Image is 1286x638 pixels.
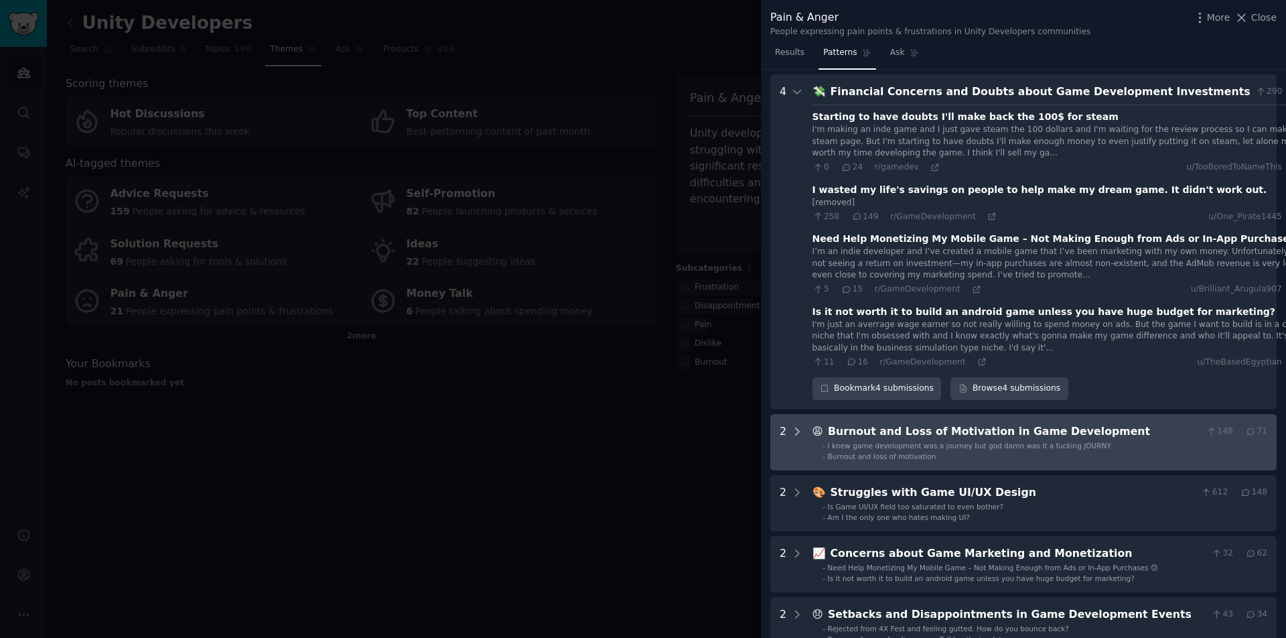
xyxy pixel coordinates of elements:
[875,284,960,294] span: r/GameDevelopment
[873,357,875,367] span: ·
[812,608,823,621] span: 😞
[823,47,857,59] span: Patterns
[780,84,786,400] div: 4
[828,513,970,521] span: Am I the only one who hates making UI?
[770,26,1090,38] div: People expressing pain points & frustrations in Unity Developers communities
[950,377,1068,400] a: Browse4 submissions
[823,441,825,450] div: -
[823,513,825,522] div: -
[831,485,1196,501] div: Struggles with Game UI/UX Design
[1200,487,1228,499] span: 612
[981,212,983,221] span: ·
[828,424,1201,440] div: Burnout and Loss of Motivation in Game Development
[1207,11,1230,25] span: More
[879,357,965,367] span: r/GameDevelopment
[1245,609,1267,621] span: 34
[851,211,879,223] span: 149
[885,42,924,70] a: Ask
[812,283,829,296] span: 5
[1232,487,1235,499] span: ·
[812,85,826,98] span: 💸
[823,452,825,461] div: -
[1238,609,1240,621] span: ·
[812,183,1267,197] div: I wasted my life's savings on people to help make my dream game. It didn't work out.
[841,283,863,296] span: 15
[1234,11,1277,25] button: Close
[1238,426,1240,438] span: ·
[828,564,1158,572] span: Need Help Monetizing My Mobile Game – Not Making Enough from Ads or In-App Purchases 😞
[775,47,804,59] span: Results
[823,574,825,583] div: -
[812,357,835,369] span: 11
[1206,426,1233,438] span: 148
[841,162,863,174] span: 24
[1245,426,1267,438] span: 71
[828,574,1135,582] span: Is it not worth it to build an android game unless you have huge budget for marketing?
[818,42,875,70] a: Patterns
[780,546,786,583] div: 2
[846,357,868,369] span: 16
[812,377,942,400] button: Bookmark4 submissions
[770,42,809,70] a: Results
[812,425,823,438] span: 😩
[831,84,1251,101] div: Financial Concerns and Doubts about Game Development Investments
[1211,609,1233,621] span: 43
[1191,283,1282,296] span: u/Brilliant_Arugula907
[1240,487,1267,499] span: 148
[1251,11,1277,25] span: Close
[867,285,869,294] span: ·
[839,357,841,367] span: ·
[1255,86,1283,98] span: 290
[965,285,967,294] span: ·
[1198,357,1282,369] span: u/TheBasedEgyptian
[1187,162,1282,174] span: u/TooBoredToNameThis
[828,607,1206,623] div: Setbacks and Disappointments in Game Development Events
[780,485,786,522] div: 2
[924,163,926,172] span: ·
[867,163,869,172] span: ·
[812,110,1119,124] div: Starting to have doubts I'll make back the 100$ for steam
[1238,548,1240,560] span: ·
[812,211,840,223] span: 258
[823,624,825,633] div: -
[1245,548,1267,560] span: 62
[890,47,905,59] span: Ask
[831,546,1206,562] div: Concerns about Game Marketing and Monetization
[812,486,826,499] span: 🎨
[823,502,825,511] div: -
[828,452,936,460] span: Burnout and loss of motivation
[890,212,976,221] span: r/GameDevelopment
[770,9,1090,26] div: Pain & Anger
[1193,11,1230,25] button: More
[812,547,826,560] span: 📈
[1211,548,1233,560] span: 32
[875,162,919,172] span: r/gamedev
[834,285,836,294] span: ·
[828,503,1004,511] span: Is Game UI/UX field too saturated to even bother?
[828,442,1111,450] span: I knew game development was a journey but god damn was it a fucking JOURNY
[883,212,885,221] span: ·
[834,163,836,172] span: ·
[844,212,846,221] span: ·
[812,305,1275,319] div: Is it not worth it to build an android game unless you have huge budget for marketing?
[828,625,1069,633] span: Rejected from 4X Fest and feeling gutted. How do you bounce back?
[812,377,942,400] div: Bookmark 4 submissions
[823,563,825,572] div: -
[1208,211,1282,223] span: u/One_Pirate1445
[780,424,786,461] div: 2
[971,357,973,367] span: ·
[812,162,829,174] span: 0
